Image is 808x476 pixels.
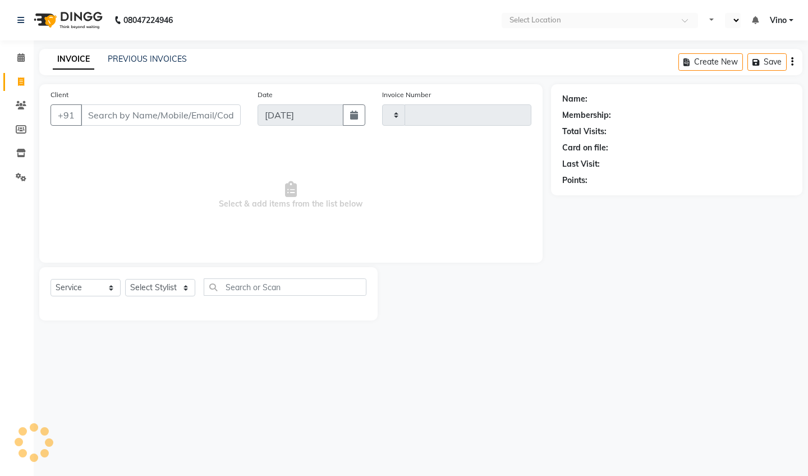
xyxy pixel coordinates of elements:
[382,90,431,100] label: Invoice Number
[53,49,94,70] a: INVOICE
[509,15,561,26] div: Select Location
[562,93,587,105] div: Name:
[81,104,241,126] input: Search by Name/Mobile/Email/Code
[747,53,787,71] button: Save
[562,126,607,138] div: Total Visits:
[562,158,600,170] div: Last Visit:
[50,104,82,126] button: +91
[258,90,273,100] label: Date
[562,142,608,154] div: Card on file:
[770,15,787,26] span: Vino
[123,4,173,36] b: 08047224946
[204,278,366,296] input: Search or Scan
[50,90,68,100] label: Client
[678,53,743,71] button: Create New
[50,139,531,251] span: Select & add items from the list below
[562,109,611,121] div: Membership:
[108,54,187,64] a: PREVIOUS INVOICES
[562,175,587,186] div: Points:
[29,4,105,36] img: logo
